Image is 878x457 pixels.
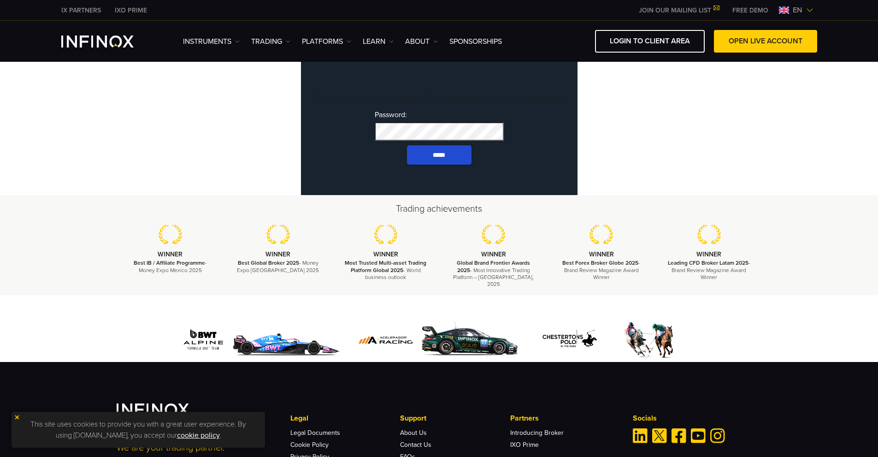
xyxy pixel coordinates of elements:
a: cookie policy [177,431,220,440]
a: TRADING [251,36,290,47]
strong: WINNER [481,250,506,258]
p: - Brand Review Magazine Award Winner [666,260,751,281]
label: Password: [375,111,504,141]
p: - World business outlook [343,260,428,281]
strong: WINNER [373,250,398,258]
p: Partners [510,413,620,424]
p: Legal [290,413,400,424]
a: Instruments [183,36,240,47]
p: This site uses cookies to provide you with a great user experience. By using [DOMAIN_NAME], you a... [16,416,260,443]
a: PLATFORMS [302,36,351,47]
strong: Best Forex Broker Globe 2025 [562,260,638,266]
a: Instagram [710,428,725,443]
a: IXO Prime [510,441,539,449]
p: - Money Expo Mexico 2025 [128,260,213,273]
a: LOGIN TO CLIENT AREA [595,30,705,53]
a: SPONSORSHIPS [449,36,502,47]
a: Linkedin [633,428,648,443]
strong: Best IB / Affiliate Programme [134,260,205,266]
strong: WINNER [265,250,290,258]
a: OPEN LIVE ACCOUNT [714,30,817,53]
a: Facebook [672,428,686,443]
a: INFINOX Logo [61,36,155,47]
a: About Us [400,429,427,437]
strong: Best Global Broker 2025 [238,260,299,266]
a: Cookie Policy [290,441,329,449]
p: Socials [633,413,762,424]
strong: Leading CFD Broker Latam 2025 [668,260,748,266]
p: - Most Innovative Trading Platform – [GEOGRAPHIC_DATA], 2025 [451,260,536,288]
p: This content is password protected. To view it please enter your password below: [310,92,568,103]
input: Password: [375,122,504,141]
strong: WINNER [696,250,721,258]
a: INFINOX [108,6,154,15]
span: en [789,5,806,16]
p: Support [400,413,510,424]
a: ABOUT [405,36,438,47]
strong: WINNER [589,250,614,258]
p: - Brand Review Magazine Award Winner [559,260,644,281]
a: Contact Us [400,441,431,449]
a: Introducing Broker [510,429,564,437]
a: Learn [363,36,394,47]
strong: WINNER [158,250,183,258]
a: Legal Documents [290,429,340,437]
a: Twitter [652,428,667,443]
a: INFINOX MENU [725,6,775,15]
p: - Money Expo [GEOGRAPHIC_DATA] 2025 [236,260,320,273]
h2: Trading achievements [117,202,762,215]
a: INFINOX [54,6,108,15]
a: JOIN OUR MAILING LIST [632,6,725,14]
strong: Global Brand Frontier Awards 2025 [457,260,530,273]
strong: Most Trusted Multi-asset Trading Platform Global 2025 [345,260,426,273]
a: Youtube [691,428,706,443]
img: yellow close icon [14,414,20,421]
